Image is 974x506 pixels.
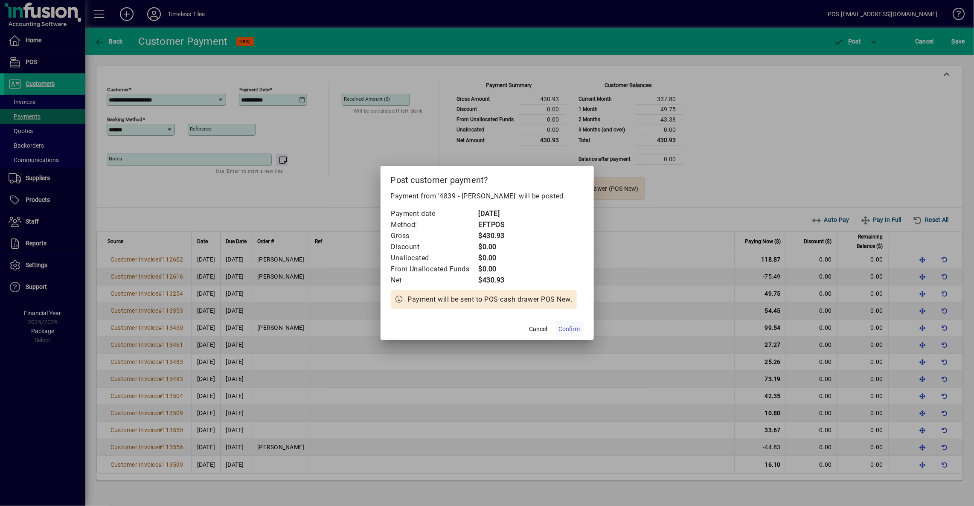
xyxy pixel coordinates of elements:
span: Cancel [529,325,547,334]
td: Gross [391,230,478,241]
td: $430.93 [478,275,512,286]
h2: Post customer payment? [381,166,594,191]
td: From Unallocated Funds [391,264,478,275]
span: Payment will be sent to POS cash drawer POS New. [408,294,573,305]
td: Unallocated [391,253,478,264]
td: Payment date [391,208,478,219]
button: Confirm [555,321,584,337]
button: Cancel [525,321,552,337]
td: $0.00 [478,253,512,264]
p: Payment from '4839 - [PERSON_NAME]' will be posted. [391,191,584,201]
td: Method: [391,219,478,230]
td: EFTPOS [478,219,512,230]
td: $0.00 [478,241,512,253]
td: $430.93 [478,230,512,241]
td: Net [391,275,478,286]
td: [DATE] [478,208,512,219]
td: $0.00 [478,264,512,275]
td: Discount [391,241,478,253]
span: Confirm [559,325,580,334]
